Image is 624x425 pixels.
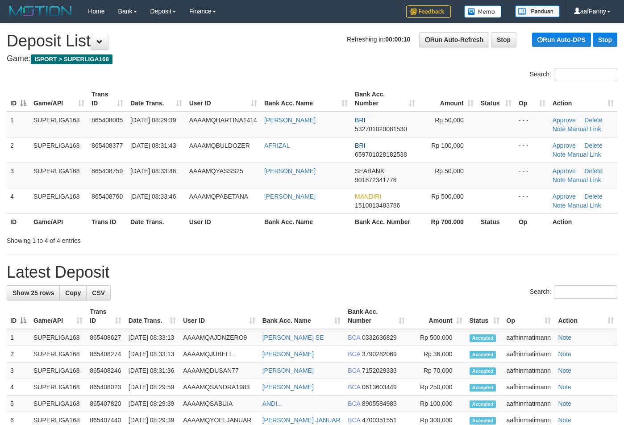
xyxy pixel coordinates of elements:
[477,86,515,112] th: Status: activate to sort column ascending
[7,379,30,396] td: 4
[30,188,88,213] td: SUPERLIGA168
[362,350,397,358] span: Copy 3790282069 to clipboard
[408,379,466,396] td: Rp 250,000
[419,213,477,230] th: Rp 700.000
[408,329,466,346] td: Rp 500,000
[362,383,397,391] span: Copy 0613603449 to clipboard
[189,142,250,149] span: AAAAMQBULDOZER
[179,396,258,412] td: AAAAMQSABUIA
[261,86,351,112] th: Bank Acc. Name: activate to sort column ascending
[125,329,179,346] td: [DATE] 08:33:13
[408,396,466,412] td: Rp 100,000
[362,367,397,374] span: Copy 7152029333 to clipboard
[125,304,179,329] th: Date Trans.: activate to sort column ascending
[584,167,602,175] a: Delete
[86,362,125,379] td: 865408246
[466,304,503,329] th: Status: activate to sort column ascending
[344,304,408,329] th: Bank Acc. Number: activate to sort column ascending
[567,151,601,158] a: Manual Link
[503,329,555,346] td: aafhinmatimann
[362,400,397,407] span: Copy 8905584983 to clipboard
[503,304,555,329] th: Op: activate to sort column ascending
[179,304,258,329] th: User ID: activate to sort column ascending
[348,350,360,358] span: BCA
[92,142,123,149] span: 865408377
[553,117,576,124] a: Approve
[86,379,125,396] td: 865408023
[477,213,515,230] th: Status
[179,329,258,346] td: AAAAMQAJDNZERO9
[419,86,477,112] th: Amount: activate to sort column ascending
[30,137,88,162] td: SUPERLIGA168
[470,417,496,425] span: Accepted
[125,396,179,412] td: [DATE] 08:29:39
[503,346,555,362] td: aafhinmatimann
[261,213,351,230] th: Bank Acc. Name
[355,151,407,158] span: Copy 659701028182538 to clipboard
[7,285,60,300] a: Show 25 rows
[7,188,30,213] td: 4
[567,125,601,133] a: Manual Link
[470,351,496,358] span: Accepted
[92,117,123,124] span: 865408005
[503,396,555,412] td: aafhinmatimann
[515,5,560,17] img: panduan.png
[362,417,397,424] span: Copy 4700351551 to clipboard
[435,117,464,124] span: Rp 50,000
[92,167,123,175] span: 865408759
[530,68,617,81] label: Search:
[264,117,316,124] a: [PERSON_NAME]
[553,193,576,200] a: Approve
[558,350,571,358] a: Note
[470,367,496,375] span: Accepted
[355,117,365,124] span: BRI
[262,383,314,391] a: [PERSON_NAME]
[130,193,176,200] span: [DATE] 08:33:46
[558,334,571,341] a: Note
[355,125,407,133] span: Copy 532701020081530 to clipboard
[470,400,496,408] span: Accepted
[92,289,105,296] span: CSV
[348,334,360,341] span: BCA
[86,304,125,329] th: Trans ID: activate to sort column ascending
[92,193,123,200] span: 865408760
[7,137,30,162] td: 2
[262,334,324,341] a: [PERSON_NAME] SE
[348,367,360,374] span: BCA
[125,346,179,362] td: [DATE] 08:33:13
[186,213,261,230] th: User ID
[470,384,496,392] span: Accepted
[553,125,566,133] a: Note
[186,86,261,112] th: User ID: activate to sort column ascending
[351,86,419,112] th: Bank Acc. Number: activate to sort column ascending
[59,285,87,300] a: Copy
[7,213,30,230] th: ID
[584,117,602,124] a: Delete
[558,417,571,424] a: Note
[86,396,125,412] td: 865407820
[593,33,617,47] a: Stop
[30,396,86,412] td: SUPERLIGA168
[130,167,176,175] span: [DATE] 08:33:46
[12,289,54,296] span: Show 25 rows
[558,367,571,374] a: Note
[7,162,30,188] td: 3
[262,400,283,407] a: ANDI...
[554,304,617,329] th: Action: activate to sort column ascending
[558,400,571,407] a: Note
[86,285,111,300] a: CSV
[264,193,316,200] a: [PERSON_NAME]
[7,112,30,137] td: 1
[355,202,400,209] span: Copy 1510013483786 to clipboard
[86,329,125,346] td: 865408627
[7,4,75,18] img: MOTION_logo.png
[7,396,30,412] td: 5
[30,362,86,379] td: SUPERLIGA168
[30,213,88,230] th: Game/API
[30,86,88,112] th: Game/API: activate to sort column ascending
[549,86,617,112] th: Action: activate to sort column ascending
[553,142,576,149] a: Approve
[408,304,466,329] th: Amount: activate to sort column ascending
[348,400,360,407] span: BCA
[419,32,489,47] a: Run Auto-Refresh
